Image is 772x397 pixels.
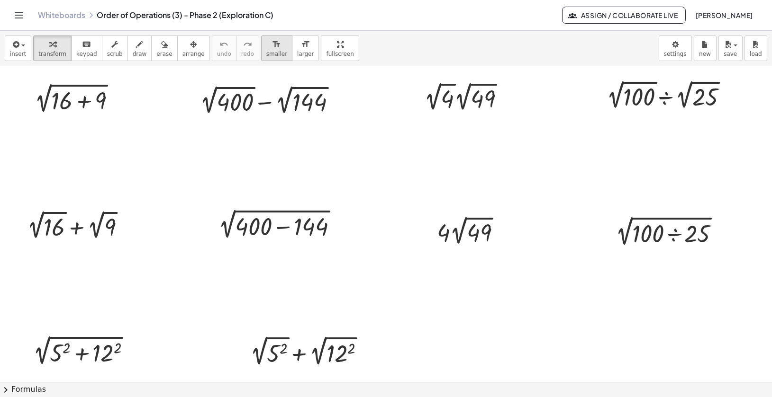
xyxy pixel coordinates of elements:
[236,35,259,61] button: redoredo
[76,51,97,57] span: keypad
[133,51,147,57] span: draw
[694,35,717,61] button: new
[261,35,292,61] button: format_sizesmaller
[102,35,128,61] button: scrub
[107,51,123,57] span: scrub
[177,35,210,61] button: arrange
[321,35,359,61] button: fullscreen
[292,35,319,61] button: format_sizelarger
[5,35,31,61] button: insert
[266,51,287,57] span: smaller
[664,51,687,57] span: settings
[127,35,152,61] button: draw
[570,11,678,19] span: Assign / Collaborate Live
[695,11,753,19] span: [PERSON_NAME]
[745,35,767,61] button: load
[718,35,743,61] button: save
[219,39,228,50] i: undo
[562,7,686,24] button: Assign / Collaborate Live
[699,51,711,57] span: new
[243,39,252,50] i: redo
[33,35,72,61] button: transform
[82,39,91,50] i: keyboard
[241,51,254,57] span: redo
[212,35,236,61] button: undoundo
[297,51,314,57] span: larger
[182,51,205,57] span: arrange
[71,35,102,61] button: keyboardkeypad
[659,35,692,61] button: settings
[38,10,85,20] a: Whiteboards
[688,7,761,24] button: [PERSON_NAME]
[217,51,231,57] span: undo
[301,39,310,50] i: format_size
[10,51,26,57] span: insert
[724,51,737,57] span: save
[750,51,762,57] span: load
[272,39,281,50] i: format_size
[38,51,66,57] span: transform
[156,51,172,57] span: erase
[11,8,27,23] button: Toggle navigation
[151,35,177,61] button: erase
[326,51,354,57] span: fullscreen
